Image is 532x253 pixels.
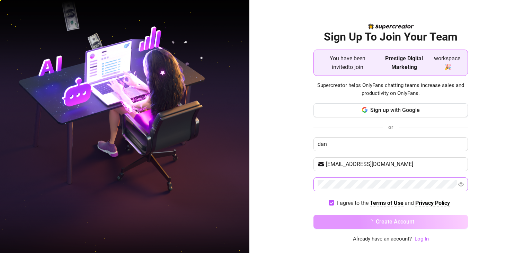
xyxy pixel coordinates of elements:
span: or [388,124,393,130]
button: Create Account [313,215,468,229]
strong: Prestige Digital Marketing [385,55,423,70]
h2: Sign Up To Join Your Team [313,30,468,44]
span: Sign up with Google [370,107,420,113]
span: loading [367,218,373,225]
span: Already have an account? [353,235,412,243]
a: Terms of Use [370,200,404,207]
span: workspace 🎉 [432,54,462,71]
img: logo-BBDzfeDw.svg [368,23,414,29]
input: Enter your Name [313,137,468,151]
span: You have been invited to join [319,54,376,71]
span: Supercreator helps OnlyFans chatting teams increase sales and productivity on OnlyFans. [313,81,468,98]
a: Privacy Policy [415,200,450,207]
span: and [405,200,415,206]
strong: Privacy Policy [415,200,450,206]
strong: Terms of Use [370,200,404,206]
button: Sign up with Google [313,103,468,117]
a: Log In [415,236,429,242]
input: Your email [326,160,464,168]
span: eye [458,182,464,187]
a: Log In [415,235,429,243]
span: I agree to the [337,200,370,206]
span: Create Account [376,218,414,225]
